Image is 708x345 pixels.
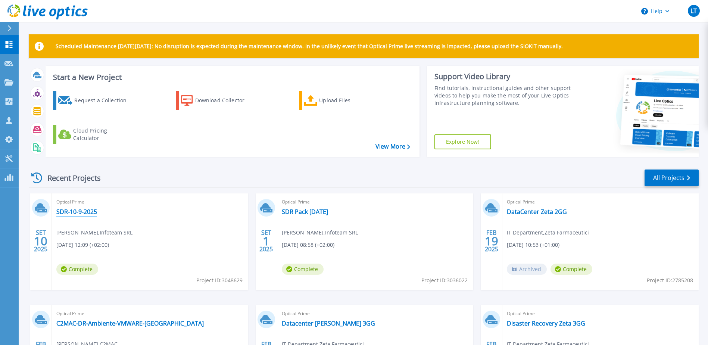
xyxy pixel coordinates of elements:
[56,198,244,206] span: Optical Prime
[282,241,334,249] span: [DATE] 08:58 (+02:00)
[53,91,136,110] a: Request a Collection
[74,93,134,108] div: Request a Collection
[56,208,97,215] a: SDR-10-9-2025
[507,310,694,318] span: Optical Prime
[176,91,259,110] a: Download Collector
[195,93,255,108] div: Download Collector
[196,276,243,285] span: Project ID: 3048629
[53,125,136,144] a: Cloud Pricing Calculator
[282,198,469,206] span: Optical Prime
[56,310,244,318] span: Optical Prime
[263,238,269,244] span: 1
[56,320,204,327] a: C2MAC-DR-Ambiente-VMWARE-[GEOGRAPHIC_DATA]
[73,127,133,142] div: Cloud Pricing Calculator
[56,229,132,237] span: [PERSON_NAME] , Infoteam SRL
[421,276,468,285] span: Project ID: 3036022
[434,72,573,81] div: Support Video Library
[507,320,585,327] a: Disaster Recovery Zeta 3GG
[507,229,589,237] span: IT Department , Zeta Farmaceutici
[647,276,693,285] span: Project ID: 2785208
[282,320,375,327] a: Datacenter [PERSON_NAME] 3GG
[282,208,328,215] a: SDR Pack [DATE]
[29,169,111,187] div: Recent Projects
[434,84,573,107] div: Find tutorials, instructional guides and other support videos to help you make the most of your L...
[507,264,547,275] span: Archived
[434,134,491,149] a: Explore Now!
[282,310,469,318] span: Optical Prime
[484,227,499,255] div: FEB 2025
[485,238,498,244] span: 19
[282,229,358,237] span: [PERSON_NAME] , Infoteam SRL
[299,91,382,110] a: Upload Files
[375,143,410,150] a: View More
[259,227,273,255] div: SET 2025
[56,264,98,275] span: Complete
[34,238,47,244] span: 10
[690,8,697,14] span: LT
[56,43,563,49] p: Scheduled Maintenance [DATE][DATE]: No disruption is expected during the maintenance window. In t...
[319,93,379,108] div: Upload Files
[507,241,559,249] span: [DATE] 10:53 (+01:00)
[53,73,410,81] h3: Start a New Project
[34,227,48,255] div: SET 2025
[56,241,109,249] span: [DATE] 12:09 (+02:00)
[507,198,694,206] span: Optical Prime
[551,264,592,275] span: Complete
[282,264,324,275] span: Complete
[645,170,699,186] a: All Projects
[507,208,567,215] a: DataCenter Zeta 2GG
